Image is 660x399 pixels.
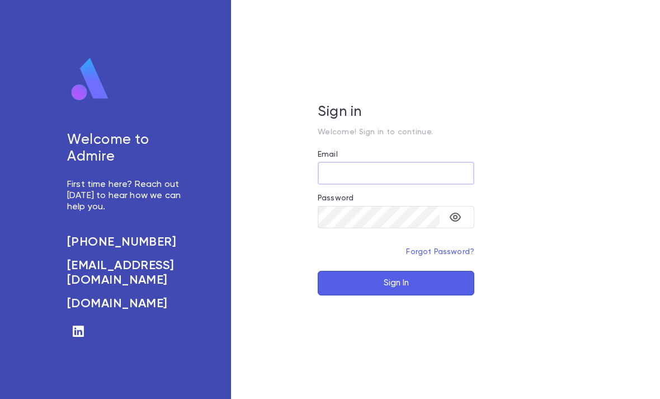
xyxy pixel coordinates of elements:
[67,259,186,288] a: [EMAIL_ADDRESS][DOMAIN_NAME]
[406,248,474,256] a: Forgot Password?
[318,194,353,203] label: Password
[67,57,113,102] img: logo
[444,206,466,228] button: toggle password visibility
[318,104,474,121] h5: Sign in
[67,235,186,250] a: [PHONE_NUMBER]
[318,271,474,295] button: Sign In
[318,150,338,159] label: Email
[318,128,474,137] p: Welcome! Sign in to continue.
[67,132,186,166] h5: Welcome to Admire
[67,297,186,311] a: [DOMAIN_NAME]
[67,179,186,213] p: First time here? Reach out [DATE] to hear how we can help you.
